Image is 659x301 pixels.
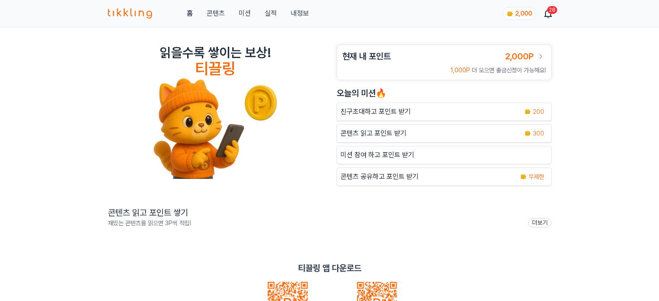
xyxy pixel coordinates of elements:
[153,78,278,179] img: tikkling_character
[239,8,251,19] button: 미션
[337,124,552,142] a: 콘텐츠 읽고 포인트 받기 coin 300
[207,8,225,19] a: 콘텐츠
[533,129,544,138] span: 300
[547,6,557,14] div: 28
[545,8,552,19] a: 28
[341,107,411,117] p: 친구초대하고 포인트 받기
[337,103,552,121] button: 친구초대하고 포인트 받기 coin 200
[520,173,527,180] img: coin
[108,8,153,19] img: 티끌링
[533,107,544,116] span: 200
[529,172,544,181] span: 무제한
[341,172,419,182] p: 콘텐츠 공유하고 포인트 받기
[342,50,391,62] h3: 현재 내 포인트
[337,87,552,99] h2: 오늘의 미션🔥
[108,207,191,219] h2: 콘텐츠 읽고 포인트 쌓기
[337,168,552,186] a: 콘텐츠 공유하고 포인트 받기 coin 무제한
[505,51,534,61] span: 2,000P
[160,45,271,60] h2: 읽을수록 쌓이는 보상!
[195,60,235,78] h4: 티끌링
[515,10,532,17] span: 2,000
[337,146,552,164] button: 미션 참여 하고 포인트 받기
[524,130,531,137] img: coin
[524,108,531,115] img: coin
[503,7,534,20] a: coin 2,000
[472,67,546,74] span: 더 모으면 출금신청이 가능해요!
[298,262,361,274] p: 티끌링 앱 다운로드
[341,128,406,139] p: 콘텐츠 읽고 포인트 받기
[505,50,546,62] a: 2,000P
[108,219,191,227] p: 재밌는 콘텐츠를 읽으면 3P씩 적립!
[187,8,193,19] a: 홈
[528,218,552,227] a: 더보기
[291,8,309,19] a: 내정보
[451,67,470,74] span: 1,000P
[506,10,513,17] img: coin
[341,150,414,160] p: 미션 참여 하고 포인트 받기
[265,8,277,19] a: 실적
